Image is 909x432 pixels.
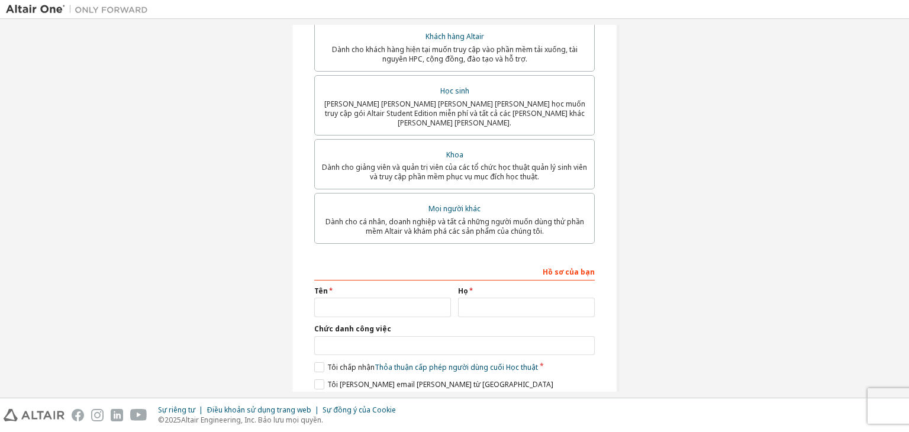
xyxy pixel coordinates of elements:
font: Chức danh công việc [314,324,391,334]
img: Altair One [6,4,154,15]
font: Dành cho cá nhân, doanh nghiệp và tất cả những người muốn dùng thử phần mềm Altair và khám phá cá... [325,217,584,236]
img: instagram.svg [91,409,104,421]
font: Dành cho giảng viên và quản trị viên của các tổ chức học thuật quản lý sinh viên và truy cập phần... [322,162,587,182]
font: Khoa [446,150,463,160]
font: Học thuật [506,362,538,372]
img: youtube.svg [130,409,147,421]
font: 2025 [165,415,181,425]
font: Tôi chấp nhận [327,362,375,372]
font: Học sinh [440,86,469,96]
font: Họ [458,286,468,296]
font: Tôi [PERSON_NAME] email [PERSON_NAME] từ [GEOGRAPHIC_DATA] [327,379,553,389]
font: Altair Engineering, Inc. Bảo lưu mọi quyền. [181,415,323,425]
font: © [158,415,165,425]
font: Mọi người khác [428,204,481,214]
font: [PERSON_NAME] [PERSON_NAME] [PERSON_NAME] [PERSON_NAME] học muốn truy cập gói Altair Student Edit... [324,99,585,128]
font: Khách hàng Altair [426,31,484,41]
font: Dành cho khách hàng hiện tại muốn truy cập vào phần mềm tải xuống, tài nguyên HPC, cộng đồng, đào... [332,44,578,64]
font: Sự đồng ý của Cookie [323,405,396,415]
img: facebook.svg [72,409,84,421]
img: altair_logo.svg [4,409,65,421]
font: Hồ sơ của bạn [543,267,595,277]
font: Tên [314,286,328,296]
font: Điều khoản sử dụng trang web [207,405,311,415]
font: Thỏa thuận cấp phép người dùng cuối [375,362,504,372]
font: Sự riêng tư [158,405,195,415]
img: linkedin.svg [111,409,123,421]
